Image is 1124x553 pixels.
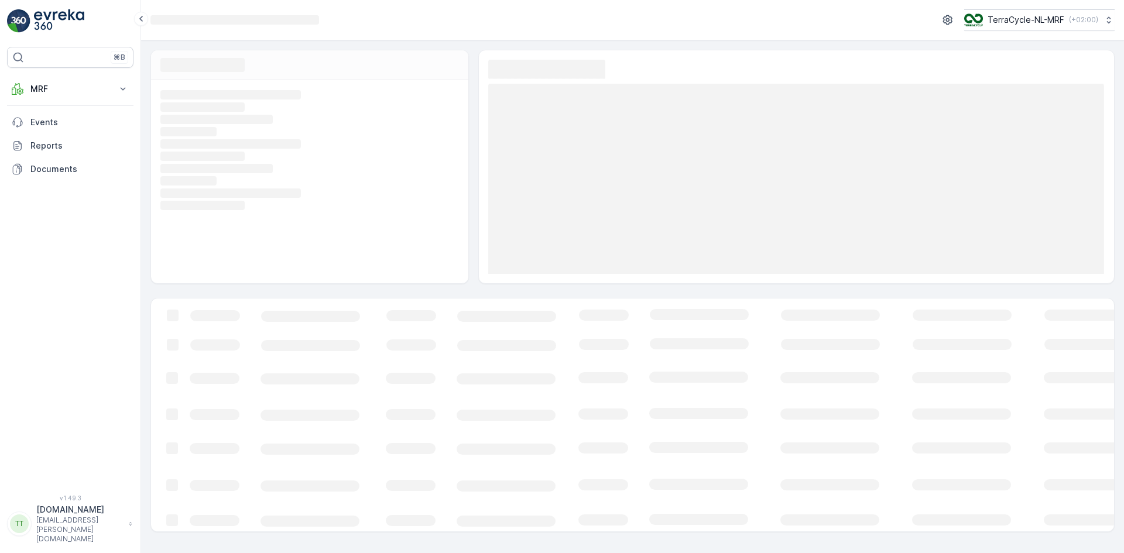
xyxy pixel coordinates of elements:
[30,140,129,152] p: Reports
[30,116,129,128] p: Events
[34,9,84,33] img: logo_light-DOdMpM7g.png
[30,163,129,175] p: Documents
[36,516,123,544] p: [EMAIL_ADDRESS][PERSON_NAME][DOMAIN_NAME]
[7,9,30,33] img: logo
[7,77,133,101] button: MRF
[964,9,1115,30] button: TerraCycle-NL-MRF(+02:00)
[114,53,125,62] p: ⌘B
[10,514,29,533] div: TT
[7,504,133,544] button: TT[DOMAIN_NAME][EMAIL_ADDRESS][PERSON_NAME][DOMAIN_NAME]
[7,157,133,181] a: Documents
[7,134,133,157] a: Reports
[7,494,133,502] span: v 1.49.3
[988,14,1064,26] p: TerraCycle-NL-MRF
[964,13,983,26] img: TC_v739CUj.png
[1069,15,1098,25] p: ( +02:00 )
[36,504,123,516] p: [DOMAIN_NAME]
[30,83,110,95] p: MRF
[7,111,133,134] a: Events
